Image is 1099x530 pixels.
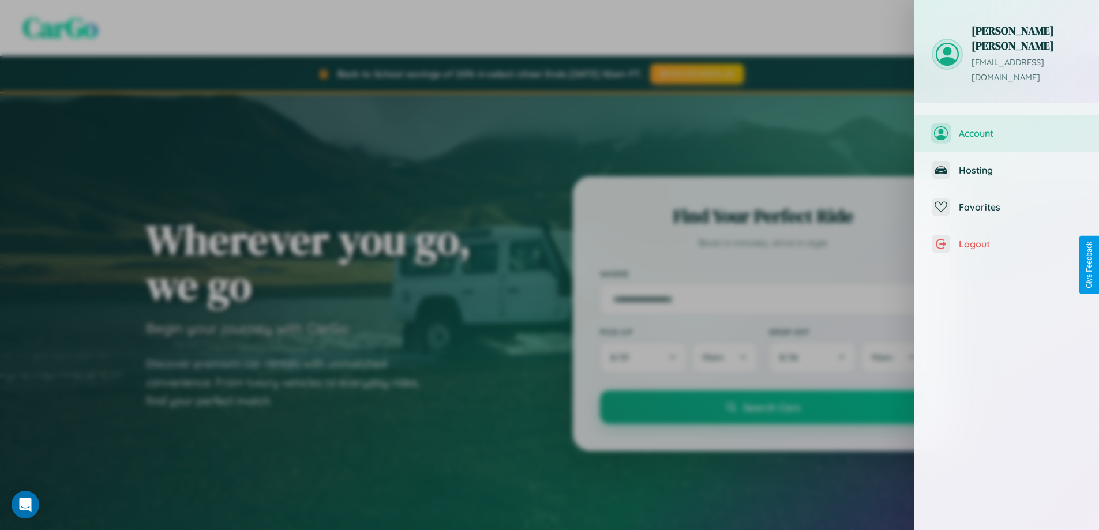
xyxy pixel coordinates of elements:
p: [EMAIL_ADDRESS][DOMAIN_NAME] [972,55,1082,85]
span: Favorites [959,201,1082,213]
button: Favorites [914,189,1099,225]
button: Hosting [914,152,1099,189]
span: Account [959,127,1082,139]
div: Give Feedback [1085,242,1093,288]
span: Hosting [959,164,1082,176]
h3: [PERSON_NAME] [PERSON_NAME] [972,23,1082,53]
button: Logout [914,225,1099,262]
button: Account [914,115,1099,152]
span: Logout [959,238,1082,250]
div: Open Intercom Messenger [12,491,39,518]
